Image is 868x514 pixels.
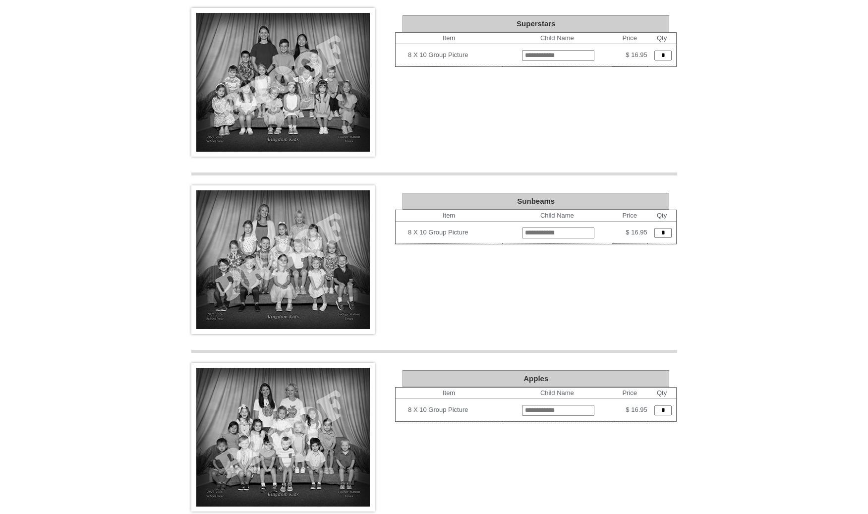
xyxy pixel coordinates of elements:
[612,44,647,66] td: $ 16.95
[191,185,375,334] img: Sunbeams
[612,222,647,244] td: $ 16.95
[403,370,669,387] div: Apples
[502,33,612,44] th: Child Name
[396,388,502,399] th: Item
[403,193,669,210] div: Sunbeams
[647,388,677,399] th: Qty
[502,210,612,222] th: Child Name
[396,210,502,222] th: Item
[191,8,375,157] img: Superstars
[408,225,502,240] td: 8 X 10 Group Picture
[612,33,647,44] th: Price
[191,363,375,512] img: Apples
[502,388,612,399] th: Child Name
[612,388,647,399] th: Price
[408,402,502,418] td: 8 X 10 Group Picture
[647,210,677,222] th: Qty
[408,47,502,63] td: 8 X 10 Group Picture
[396,33,502,44] th: Item
[403,15,669,32] div: Superstars
[612,210,647,222] th: Price
[612,399,647,421] td: $ 16.95
[647,33,677,44] th: Qty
